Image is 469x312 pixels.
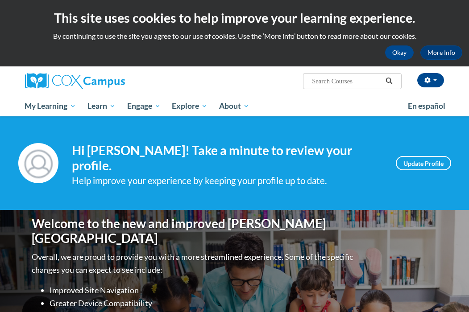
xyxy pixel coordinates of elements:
[72,143,382,173] h4: Hi [PERSON_NAME]! Take a minute to review your profile.
[121,96,166,116] a: Engage
[433,276,462,305] iframe: Button to launch messaging window
[417,73,444,87] button: Account Settings
[213,96,255,116] a: About
[396,156,451,170] a: Update Profile
[166,96,213,116] a: Explore
[32,250,355,276] p: Overall, we are proud to provide you with a more streamlined experience. Some of the specific cha...
[72,173,382,188] div: Help improve your experience by keeping your profile up to date.
[82,96,121,116] a: Learn
[87,101,116,111] span: Learn
[127,101,161,111] span: Engage
[7,31,462,41] p: By continuing to use the site you agree to our use of cookies. Use the ‘More info’ button to read...
[25,73,156,89] a: Cox Campus
[408,101,445,111] span: En español
[18,143,58,183] img: Profile Image
[7,9,462,27] h2: This site uses cookies to help improve your learning experience.
[25,73,125,89] img: Cox Campus
[50,284,355,297] li: Improved Site Navigation
[18,96,451,116] div: Main menu
[219,101,249,111] span: About
[402,97,451,115] a: En español
[32,216,355,246] h1: Welcome to the new and improved [PERSON_NAME][GEOGRAPHIC_DATA]
[420,45,462,60] a: More Info
[172,101,208,111] span: Explore
[25,101,76,111] span: My Learning
[385,45,414,60] button: Okay
[19,96,82,116] a: My Learning
[311,76,382,86] input: Search Courses
[50,297,355,310] li: Greater Device Compatibility
[382,76,396,86] button: Search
